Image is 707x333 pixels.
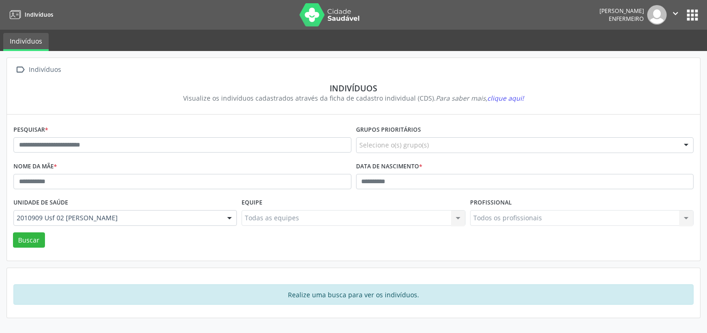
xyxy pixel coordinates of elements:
[436,94,524,102] i: Para saber mais,
[13,160,57,174] label: Nome da mãe
[242,196,262,210] label: Equipe
[17,213,218,223] span: 2010909 Usf 02 [PERSON_NAME]
[667,5,684,25] button: 
[27,63,63,77] div: Indivíduos
[599,7,644,15] div: [PERSON_NAME]
[13,232,45,248] button: Buscar
[25,11,53,19] span: Indivíduos
[3,33,49,51] a: Indivíduos
[13,123,48,137] label: Pesquisar
[470,196,512,210] label: Profissional
[356,123,421,137] label: Grupos prioritários
[6,7,53,22] a: Indivíduos
[20,93,687,103] div: Visualize os indivíduos cadastrados através da ficha de cadastro individual (CDS).
[13,63,27,77] i: 
[13,63,63,77] a:  Indivíduos
[684,7,701,23] button: apps
[20,83,687,93] div: Indivíduos
[609,15,644,23] span: Enfermeiro
[13,196,68,210] label: Unidade de saúde
[13,284,694,305] div: Realize uma busca para ver os indivíduos.
[647,5,667,25] img: img
[359,140,429,150] span: Selecione o(s) grupo(s)
[356,160,422,174] label: Data de nascimento
[670,8,681,19] i: 
[487,94,524,102] span: clique aqui!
